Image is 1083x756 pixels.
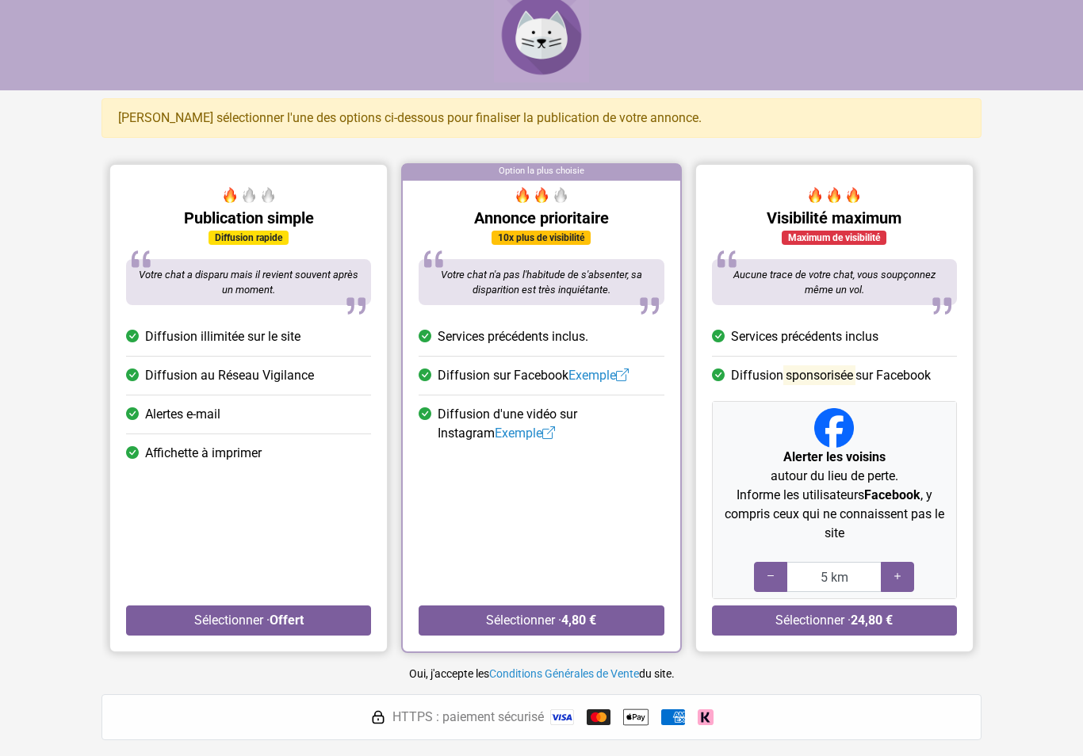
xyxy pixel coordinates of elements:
strong: 24,80 € [851,613,893,628]
span: Diffusion illimitée sur le site [145,328,300,347]
div: Option la plus choisie [403,166,679,181]
span: Alertes e-mail [145,406,220,425]
strong: 4,80 € [561,613,596,628]
strong: Offert [270,613,304,628]
button: Sélectionner ·4,80 € [419,606,664,636]
p: Informe les utilisateurs , y compris ceux qui ne connaissent pas le site [719,487,950,544]
strong: Facebook [864,488,920,503]
img: Facebook [814,409,854,449]
a: Exemple [495,426,555,441]
h5: Visibilité maximum [712,209,957,228]
a: Conditions Générales de Vente [489,668,639,681]
span: Votre chat n'a pas l'habitude de s'absenter, sa disparition est très inquiétante. [441,269,642,297]
span: Affichette à imprimer [145,445,262,464]
img: Visa [550,710,574,726]
mark: sponsorisée [783,366,855,386]
h5: Publication simple [126,209,371,228]
span: Diffusion d'une vidéo sur Instagram [438,406,664,444]
img: Mastercard [587,710,610,726]
div: Diffusion rapide [209,231,289,246]
span: Diffusion sur Facebook [731,367,931,386]
div: 10x plus de visibilité [492,231,591,246]
h5: Annonce prioritaire [419,209,664,228]
span: Services précédents inclus. [438,328,588,347]
button: Sélectionner ·24,80 € [712,606,957,636]
div: [PERSON_NAME] sélectionner l'une des options ci-dessous pour finaliser la publication de votre an... [101,99,982,139]
div: Maximum de visibilité [782,231,886,246]
span: Diffusion au Réseau Vigilance [145,367,314,386]
a: Exemple [568,368,629,384]
button: Sélectionner ·Offert [126,606,371,636]
span: Votre chat a disparu mais il revient souvent après un moment. [139,269,358,297]
span: Diffusion sur Facebook [438,367,629,386]
img: Klarna [698,710,714,726]
span: Aucune trace de votre chat, vous soupçonnez même un vol. [733,269,936,297]
img: American Express [661,710,685,726]
img: Apple Pay [623,705,649,731]
img: HTTPS : paiement sécurisé [370,710,386,726]
span: HTTPS : paiement sécurisé [392,708,544,727]
p: autour du lieu de perte. [719,449,950,487]
small: Oui, j'accepte les du site. [409,668,675,681]
span: Services précédents inclus [731,328,878,347]
strong: Alerter les voisins [783,450,886,465]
